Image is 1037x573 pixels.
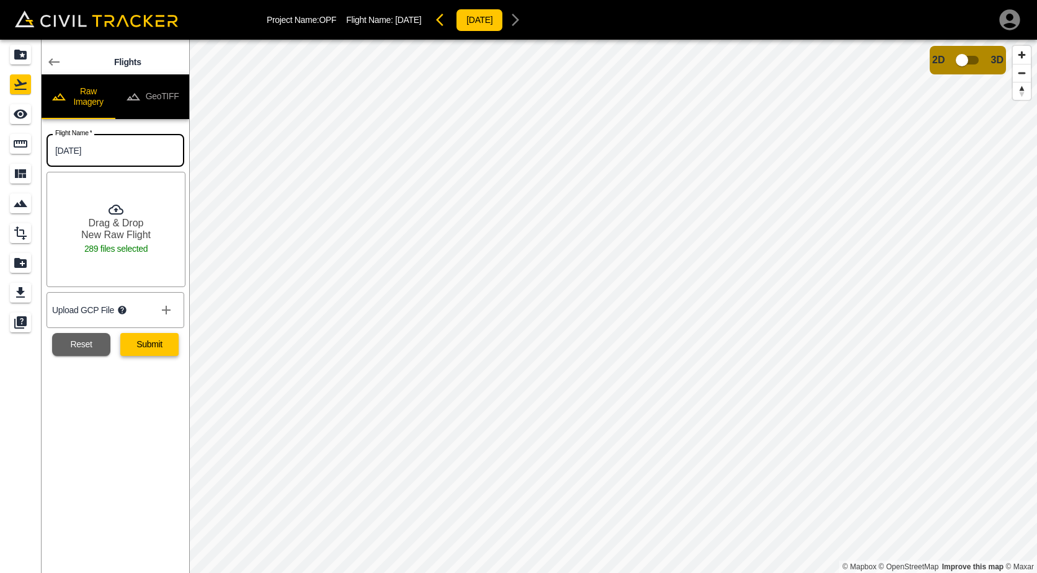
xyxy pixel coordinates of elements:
span: 3D [991,55,1004,66]
a: Map feedback [942,562,1004,571]
a: OpenStreetMap [879,562,939,571]
canvas: Map [189,40,1037,573]
p: Flight Name: [346,15,421,25]
span: 2D [932,55,945,66]
p: Project Name: OPF [267,15,336,25]
img: Civil Tracker [15,11,178,27]
a: Maxar [1005,562,1034,571]
button: Reset bearing to north [1013,82,1031,100]
a: Mapbox [842,562,876,571]
button: Zoom out [1013,64,1031,82]
span: [DATE] [395,15,421,25]
button: Zoom in [1013,46,1031,64]
button: [DATE] [456,9,503,32]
